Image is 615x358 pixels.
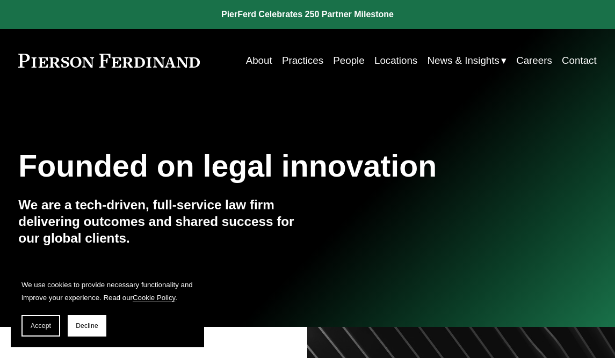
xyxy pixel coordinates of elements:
[427,52,499,70] span: News & Insights
[18,197,307,246] h4: We are a tech-driven, full-service law firm delivering outcomes and shared success for our global...
[18,149,500,184] h1: Founded on legal innovation
[11,268,204,347] section: Cookie banner
[133,294,175,302] a: Cookie Policy
[31,322,51,330] span: Accept
[562,50,597,70] a: Contact
[246,50,272,70] a: About
[333,50,364,70] a: People
[21,279,193,304] p: We use cookies to provide necessary functionality and improve your experience. Read our .
[427,50,506,70] a: folder dropdown
[21,315,60,337] button: Accept
[68,315,106,337] button: Decline
[282,50,323,70] a: Practices
[76,322,98,330] span: Decline
[516,50,552,70] a: Careers
[374,50,417,70] a: Locations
